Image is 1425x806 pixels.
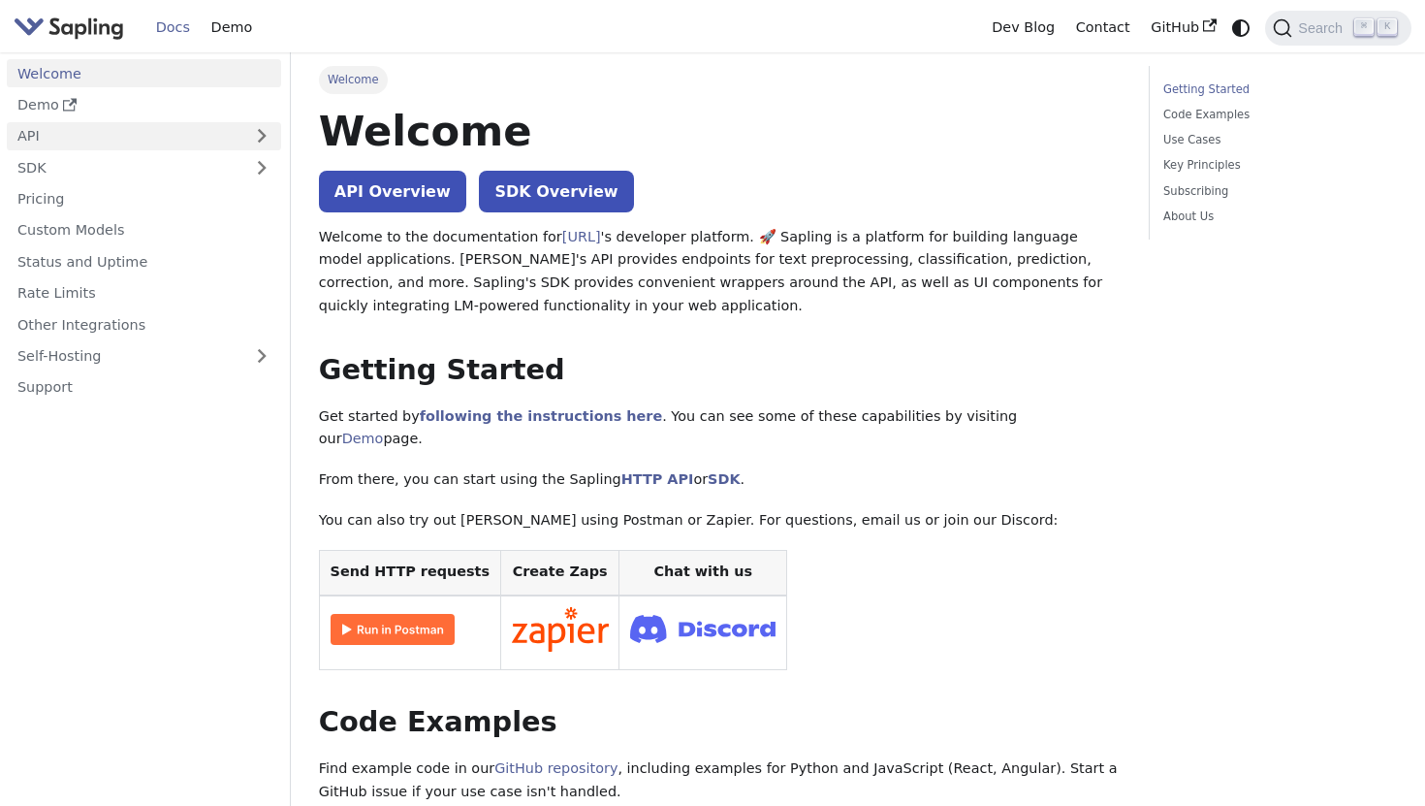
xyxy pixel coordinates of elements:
a: GitHub repository [494,760,617,776]
a: Subscribing [1163,182,1390,201]
a: Demo [201,13,263,43]
img: Connect in Zapier [512,607,609,652]
a: Use Cases [1163,131,1390,149]
a: Other Integrations [7,310,281,339]
a: Custom Models [7,216,281,244]
a: Support [7,373,281,402]
kbd: K [1377,18,1397,36]
button: Switch between dark and light mode (currently system mode) [1227,14,1255,42]
kbd: ⌘ [1354,18,1374,36]
img: Run in Postman [331,614,455,645]
button: Expand sidebar category 'API' [242,122,281,150]
img: Sapling.ai [14,14,124,42]
a: API Overview [319,171,466,212]
a: SDK Overview [479,171,633,212]
a: Key Principles [1163,156,1390,175]
a: Status and Uptime [7,247,281,275]
a: Rate Limits [7,279,281,307]
h2: Code Examples [319,705,1121,740]
p: Welcome to the documentation for 's developer platform. 🚀 Sapling is a platform for building lang... [319,226,1121,318]
a: Code Examples [1163,106,1390,124]
a: Self-Hosting [7,342,281,371]
a: SDK [708,471,740,487]
p: Find example code in our , including examples for Python and JavaScript (React, Angular). Start a... [319,758,1121,804]
a: API [7,122,242,150]
a: Contact [1065,13,1141,43]
a: [URL] [562,229,601,244]
span: Search [1292,20,1354,36]
a: Dev Blog [981,13,1064,43]
a: Getting Started [1163,81,1390,99]
button: Search (Command+K) [1265,11,1410,46]
a: Demo [7,91,281,119]
a: About Us [1163,208,1390,226]
a: Docs [145,13,201,43]
a: Welcome [7,59,281,87]
button: Expand sidebar category 'SDK' [242,153,281,181]
a: Sapling.ai [14,14,131,42]
a: Demo [342,431,384,446]
img: Join Discord [630,609,776,649]
th: Chat with us [619,550,787,596]
h2: Getting Started [319,353,1121,388]
a: SDK [7,153,242,181]
nav: Breadcrumbs [319,66,1121,93]
th: Create Zaps [500,550,619,596]
th: Send HTTP requests [319,550,500,596]
a: GitHub [1140,13,1226,43]
span: Welcome [319,66,388,93]
a: HTTP API [621,471,694,487]
a: Pricing [7,185,281,213]
p: From there, you can start using the Sapling or . [319,468,1121,492]
a: following the instructions here [420,408,662,424]
p: You can also try out [PERSON_NAME] using Postman or Zapier. For questions, email us or join our D... [319,509,1121,532]
p: Get started by . You can see some of these capabilities by visiting our page. [319,405,1121,452]
h1: Welcome [319,105,1121,157]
